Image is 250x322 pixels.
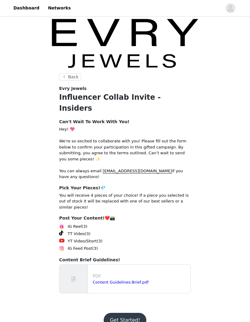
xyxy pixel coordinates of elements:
[59,138,191,162] p: We're so excited to collaborate with you! Please fill out the form below to confirm your particip...
[10,1,43,15] a: Dashboard
[93,273,188,279] p: PDF
[59,224,64,229] img: Instagram Reels Icon
[59,246,64,251] img: Instagram Icon
[44,1,74,15] a: Networks
[59,185,191,191] h4: Pick Your Pieces!💎
[59,85,87,92] span: Evry Jewels
[68,224,82,230] span: IG Reel
[59,215,191,221] h4: Post Your Content!❤️📸
[59,168,191,180] div: You can always email if you have any questions!
[59,92,191,114] h1: Influencer Collab Invite - Insiders
[85,231,90,237] span: (3)
[52,17,198,68] img: campaign image
[97,238,102,244] span: (3)
[68,238,97,244] span: YT Video/Short
[59,119,191,125] h4: Can't Wait To Work With You!
[68,231,85,237] span: TT Video
[59,257,191,263] h4: Content Brief Guidelines!
[82,224,87,230] span: (3)
[59,73,81,80] button: Back
[227,3,233,13] div: avatar
[92,245,98,252] span: (3)
[59,126,191,132] p: Hey! 💖
[59,192,191,210] p: You will receive 4 pieces of your choice! If a piece you selected is out of stock it will be repl...
[93,280,148,284] a: Content Guidelines:Brief.pdf
[68,245,92,252] span: IG Feed Post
